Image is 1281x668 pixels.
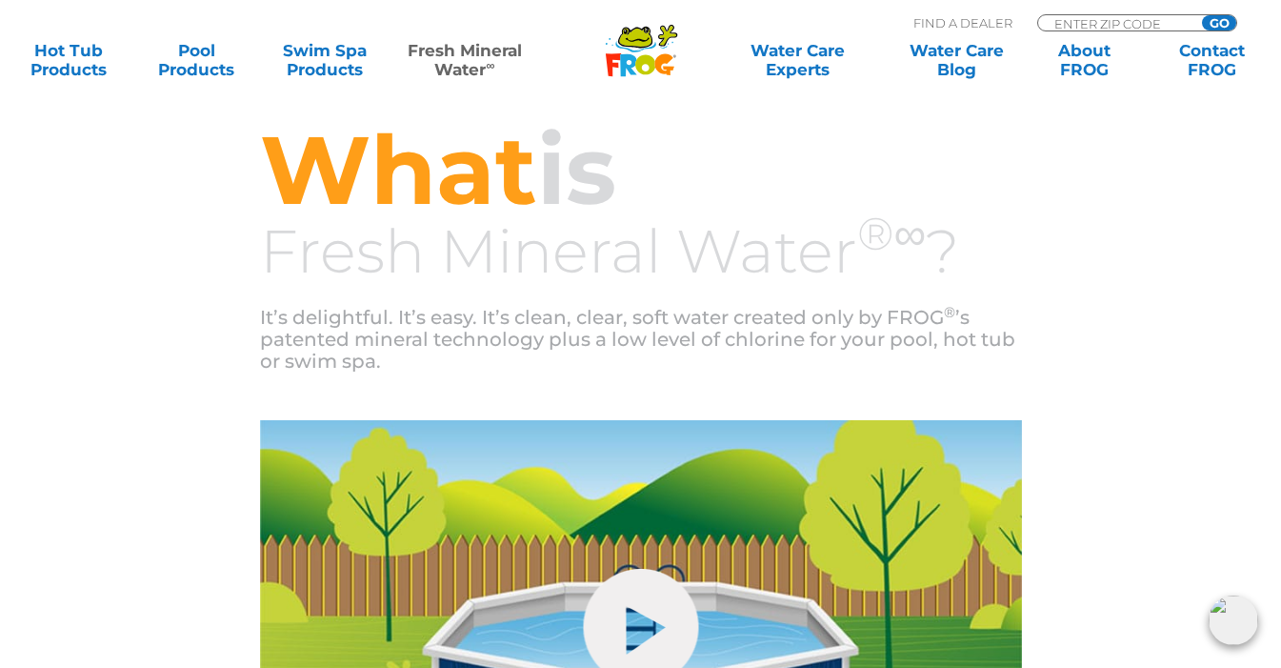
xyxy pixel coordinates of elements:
img: openIcon [1209,596,1258,645]
input: Zip Code Form [1052,15,1181,31]
h2: is [260,120,1022,219]
sup: ® [944,303,955,321]
a: ContactFROG [1163,41,1262,79]
a: Fresh MineralWater∞ [403,41,528,79]
a: PoolProducts [147,41,246,79]
a: AboutFROG [1034,41,1133,79]
input: GO [1202,15,1236,30]
a: Water CareExperts [717,41,879,79]
sup: ∞ [486,58,494,72]
a: Hot TubProducts [19,41,118,79]
a: Swim SpaProducts [274,41,373,79]
span: What [260,111,537,228]
p: It’s delightful. It’s easy. It’s clean, clear, soft water created only by FROG ’s patented minera... [260,307,1022,373]
h3: Fresh Mineral Water ? [260,219,1022,283]
a: Water CareBlog [907,41,1006,79]
p: Find A Dealer [913,14,1012,31]
sup: ®∞ [857,206,927,261]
